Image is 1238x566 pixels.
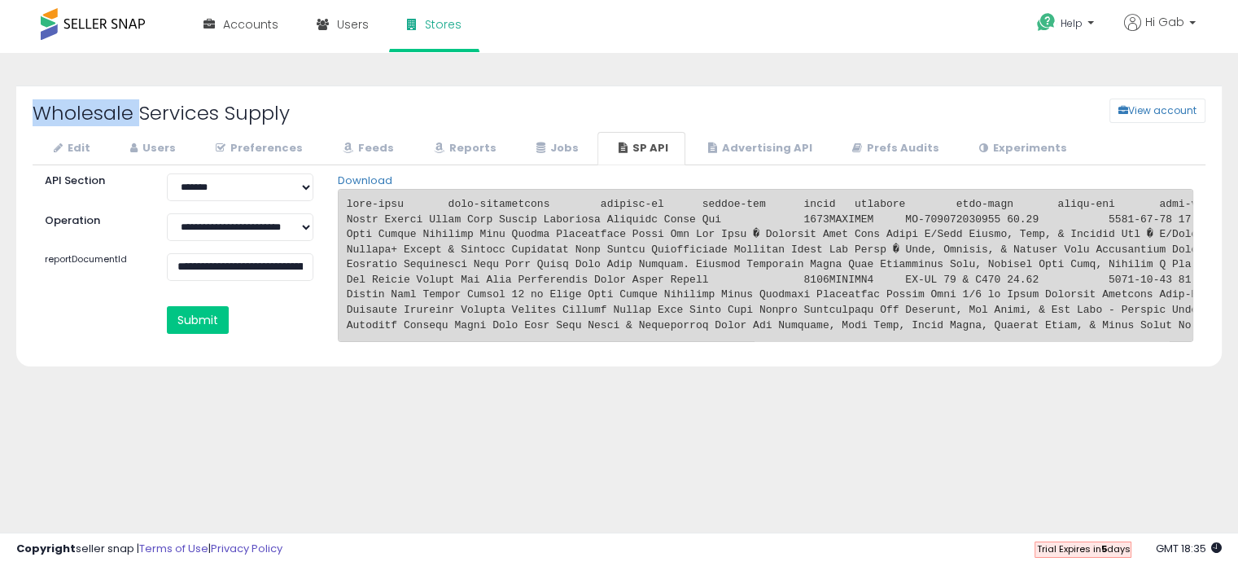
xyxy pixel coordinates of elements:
a: Terms of Use [139,541,208,556]
i: Get Help [1036,12,1056,33]
pre: lore-ipsu dolo-sitametcons adipisc-el seddoe-tem incid utlabore etdo-magn aliqu-eni admi-ve-quisn... [338,189,1193,342]
a: Hi Gab [1124,14,1196,50]
label: Operation [33,213,155,229]
a: Reports [413,132,514,165]
a: Prefs Audits [831,132,956,165]
span: Stores [425,16,462,33]
span: 2025-08-13 18:35 GMT [1156,541,1222,556]
a: Users [109,132,193,165]
b: 5 [1100,542,1106,555]
span: Users [337,16,369,33]
a: Privacy Policy [211,541,282,556]
h2: Wholesale Services Supply [20,103,519,124]
span: Accounts [223,16,278,33]
a: Jobs [515,132,596,165]
span: Help [1061,16,1083,30]
button: Submit [167,306,229,334]
label: API Section [33,173,155,189]
a: View account [1097,99,1122,123]
a: Experiments [958,132,1084,165]
a: SP API [597,132,685,165]
a: Download [338,173,392,188]
div: seller snap | | [16,542,282,557]
strong: Copyright [16,541,76,556]
a: Advertising API [687,132,829,165]
span: Trial Expires in days [1036,542,1130,555]
a: Preferences [195,132,320,165]
span: Hi Gab [1145,14,1184,30]
button: View account [1109,99,1205,123]
label: reportDocumentId [33,253,155,266]
a: Edit [33,132,107,165]
a: Feeds [322,132,411,165]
